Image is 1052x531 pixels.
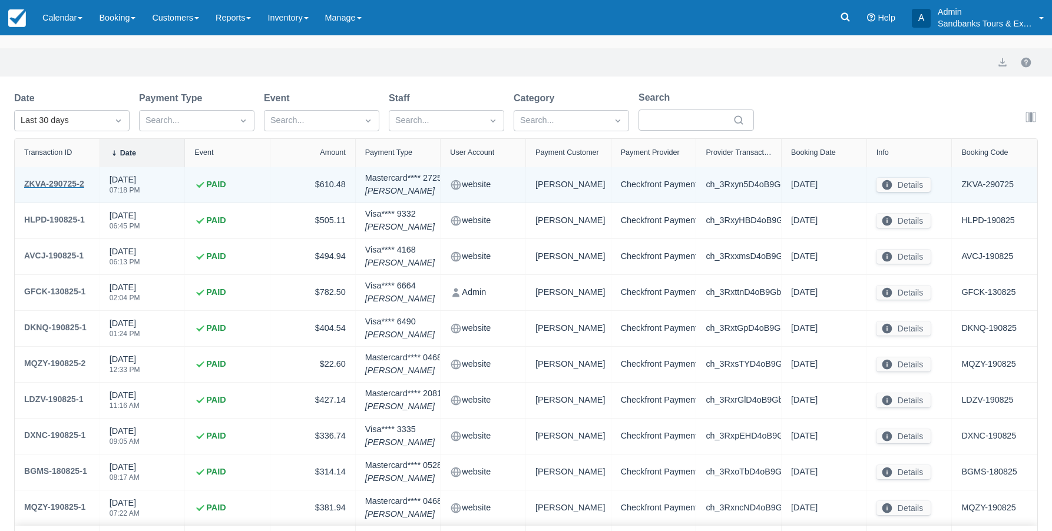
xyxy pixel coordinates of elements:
[876,501,931,515] button: Details
[110,187,140,194] div: 07:18 PM
[206,286,226,299] strong: PAID
[8,9,26,27] img: checkfront-main-nav-mini-logo.png
[24,356,85,370] div: MQZY-190825-2
[110,510,140,517] div: 07:22 AM
[961,502,1015,515] a: MQZY-190825
[24,500,85,516] a: MQZY-190825-1
[621,320,687,337] div: Checkfront Payments
[320,148,345,157] div: Amount
[24,248,84,265] a: AVCJ-190825-1
[206,358,226,371] strong: PAID
[280,464,346,480] div: $314.14
[450,148,494,157] div: User Account
[113,115,124,127] span: Dropdown icon
[450,428,516,444] div: website
[450,248,516,265] div: website
[961,466,1017,479] a: BGMS-180825
[876,250,931,264] button: Details
[110,294,140,301] div: 02:04 PM
[878,13,895,22] span: Help
[639,91,674,105] label: Search
[876,357,931,371] button: Details
[621,428,687,444] div: Checkfront Payments
[280,356,346,373] div: $22.60
[621,392,687,409] div: Checkfront Payments
[535,500,601,516] div: [PERSON_NAME]
[612,115,624,127] span: Dropdown icon
[995,55,1010,69] button: export
[450,392,516,409] div: website
[24,428,85,444] a: DXNC-190825-1
[876,148,889,157] div: Info
[450,213,516,229] div: website
[365,257,435,270] em: [PERSON_NAME]
[961,178,1014,191] a: ZKVA-290725
[206,214,226,227] strong: PAID
[621,284,687,301] div: Checkfront Payments
[450,320,516,337] div: website
[365,351,442,377] div: Mastercard **** 0468
[365,472,442,485] em: [PERSON_NAME]
[21,114,102,127] div: Last 30 days
[280,428,346,444] div: $336.74
[961,322,1017,335] a: DKNQ-190825
[621,356,687,373] div: Checkfront Payments
[24,356,85,373] a: MQZY-190825-2
[110,461,140,488] div: [DATE]
[110,281,140,308] div: [DATE]
[110,402,140,409] div: 11:16 AM
[24,213,85,227] div: HLPD-190825-1
[791,177,857,193] div: [DATE]
[24,284,85,301] a: GFCK-130825-1
[535,320,601,337] div: [PERSON_NAME]
[876,321,931,336] button: Details
[24,177,84,191] div: ZKVA-290725-2
[110,425,140,452] div: [DATE]
[876,465,931,479] button: Details
[280,248,346,265] div: $494.94
[14,91,39,105] label: Date
[24,428,85,442] div: DXNC-190825-1
[535,392,601,409] div: [PERSON_NAME]
[365,148,412,157] div: Payment Type
[867,14,875,22] i: Help
[110,210,140,237] div: [DATE]
[24,284,85,298] div: GFCK-130825-1
[706,356,772,373] div: ch_3RxsTYD4oB9Gbrmp1auSWtLM
[280,284,346,301] div: $782.50
[110,174,140,201] div: [DATE]
[876,214,931,228] button: Details
[450,500,516,516] div: website
[621,464,687,480] div: Checkfront Payments
[621,148,680,157] div: Payment Provider
[206,394,226,407] strong: PAID
[450,464,516,480] div: website
[280,500,346,516] div: $381.94
[706,213,772,229] div: ch_3RxyHBD4oB9Gbrmp04NJtyhj
[365,387,442,413] div: Mastercard **** 2081
[206,178,226,191] strong: PAID
[24,148,72,157] div: Transaction ID
[110,474,140,481] div: 08:17 AM
[362,115,374,127] span: Dropdown icon
[791,248,857,265] div: [DATE]
[280,320,346,337] div: $404.54
[110,223,140,230] div: 06:45 PM
[706,248,772,265] div: ch_3RxxmsD4oB9Gbrmp1amc3dWH
[365,293,435,306] em: [PERSON_NAME]
[24,392,84,406] div: LDZV-190825-1
[110,353,140,380] div: [DATE]
[206,466,226,479] strong: PAID
[791,356,857,373] div: [DATE]
[365,364,442,377] em: [PERSON_NAME]
[535,428,601,444] div: [PERSON_NAME]
[365,328,435,341] em: [PERSON_NAME]
[365,459,442,484] div: Mastercard **** 0528
[791,392,857,409] div: [DATE]
[110,317,140,344] div: [DATE]
[961,394,1013,407] a: LDZV-190825
[110,366,140,373] div: 12:33 PM
[280,392,346,409] div: $427.14
[120,149,136,157] div: Date
[791,428,857,444] div: [DATE]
